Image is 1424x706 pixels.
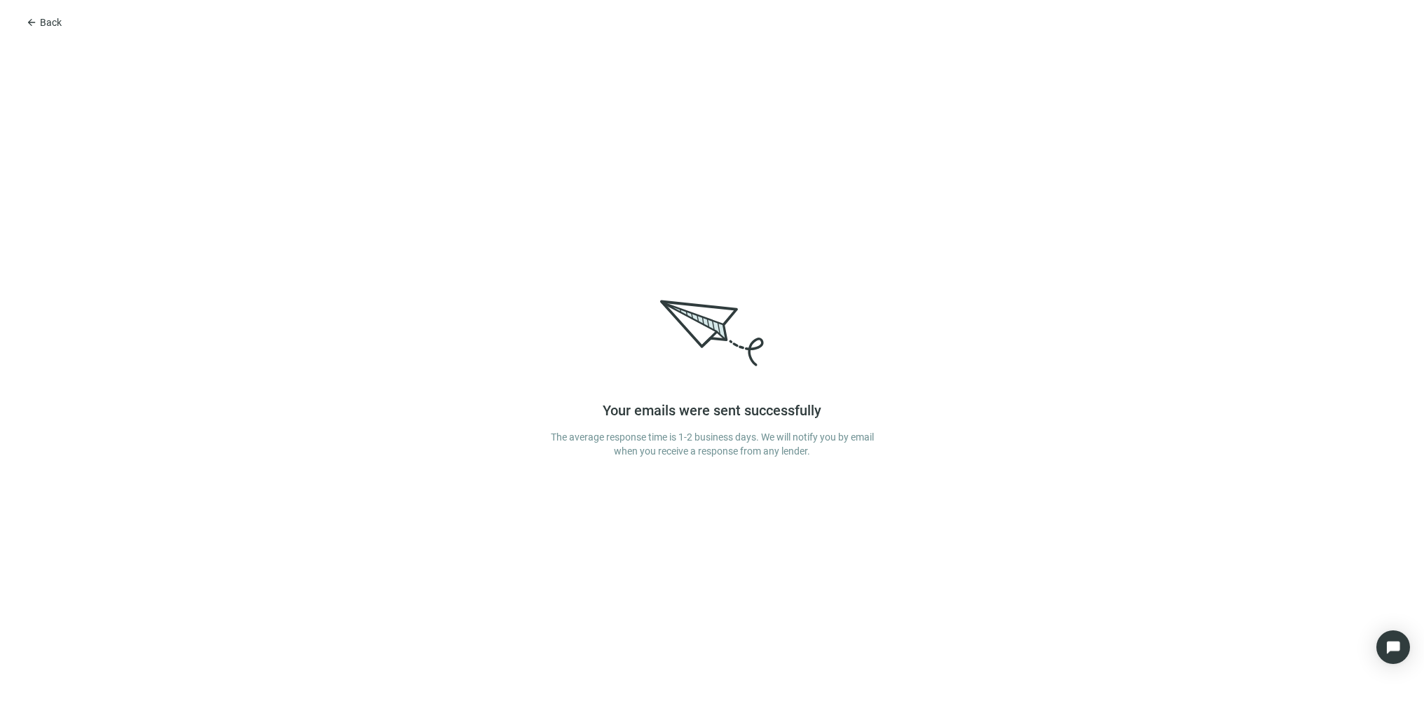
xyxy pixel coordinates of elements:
[14,11,74,33] button: arrow_backBack
[40,17,62,28] span: Back
[603,402,821,419] span: Your emails were sent successfully
[26,17,37,28] span: arrow_back
[1376,630,1410,664] div: Open Intercom Messenger
[549,430,875,458] span: The average response time is 1-2 business days. We will notify you by email when you receive a re...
